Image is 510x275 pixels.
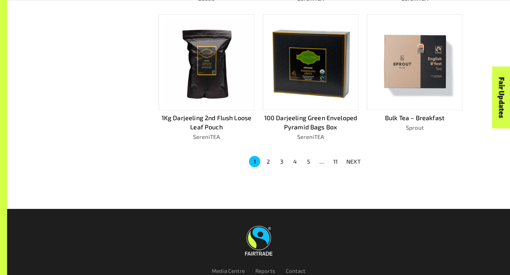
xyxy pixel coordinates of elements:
[367,123,463,132] p: Sprout
[263,14,358,141] a: 100 Darjeeling Green Enveloped Pyramid Bags BoxSereniTEA
[159,14,254,141] a: 1Kg Darjeeling 2nd Flush Loose Leaf PouchSereniTEA
[212,268,245,274] a: Media Centre
[303,156,314,167] button: Go to page 5
[330,156,341,167] button: Go to page 11
[367,14,463,141] a: Bulk Tea – BreakfastSprout
[286,268,305,274] a: Contact
[342,155,365,168] button: NEXT
[159,113,254,132] p: 1Kg Darjeeling 2nd Flush Loose Leaf Pouch
[367,113,463,123] p: Bulk Tea – Breakfast
[245,226,272,256] img: Fairtrade Australia New Zealand logo
[249,156,260,167] button: page 1
[263,113,358,132] p: 100 Darjeeling Green Enveloped Pyramid Bags Box
[248,155,365,168] nav: pagination navigation
[255,268,275,274] a: Reports
[276,156,287,167] button: Go to page 3
[346,157,361,166] p: NEXT
[159,133,254,141] p: SereniTEA
[289,156,301,167] button: Go to page 4
[316,157,328,166] div: …
[263,133,358,141] p: SereniTEA
[262,156,274,167] button: Go to page 2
